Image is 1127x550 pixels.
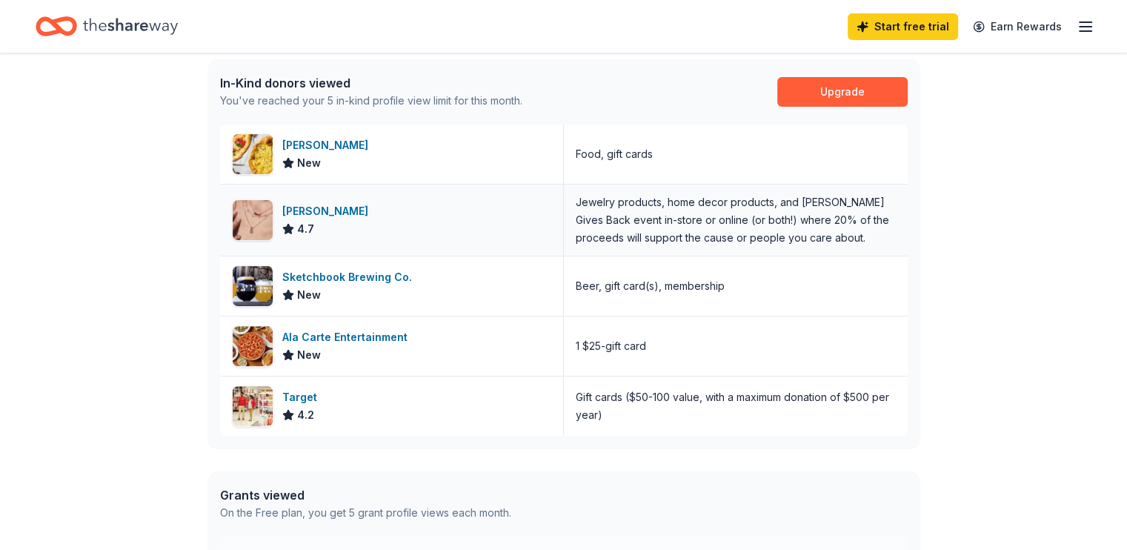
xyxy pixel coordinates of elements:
img: Image for Bar Salotto [233,134,273,174]
div: Beer, gift card(s), membership [576,277,725,295]
a: Upgrade [777,77,908,107]
div: Grants viewed [220,486,511,504]
span: New [297,154,321,172]
div: 1 $25-gift card [576,337,646,355]
div: Ala Carte Entertainment [282,328,413,346]
div: You've reached your 5 in-kind profile view limit for this month. [220,92,522,110]
a: Home [36,9,178,44]
div: Jewelry products, home decor products, and [PERSON_NAME] Gives Back event in-store or online (or ... [576,193,896,247]
div: Sketchbook Brewing Co. [282,268,418,286]
img: Image for Sketchbook Brewing Co. [233,266,273,306]
div: On the Free plan, you get 5 grant profile views each month. [220,504,511,522]
div: Food, gift cards [576,145,653,163]
div: [PERSON_NAME] [282,202,374,220]
span: 4.7 [297,220,314,238]
span: 4.2 [297,406,314,424]
span: New [297,286,321,304]
div: In-Kind donors viewed [220,74,522,92]
div: Target [282,388,323,406]
div: Gift cards ($50-100 value, with a maximum donation of $500 per year) [576,388,896,424]
span: New [297,346,321,364]
div: [PERSON_NAME] [282,136,374,154]
img: Image for Ala Carte Entertainment [233,326,273,366]
img: Image for Target [233,386,273,426]
a: Start free trial [848,13,958,40]
a: Earn Rewards [964,13,1071,40]
img: Image for Kendra Scott [233,200,273,240]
